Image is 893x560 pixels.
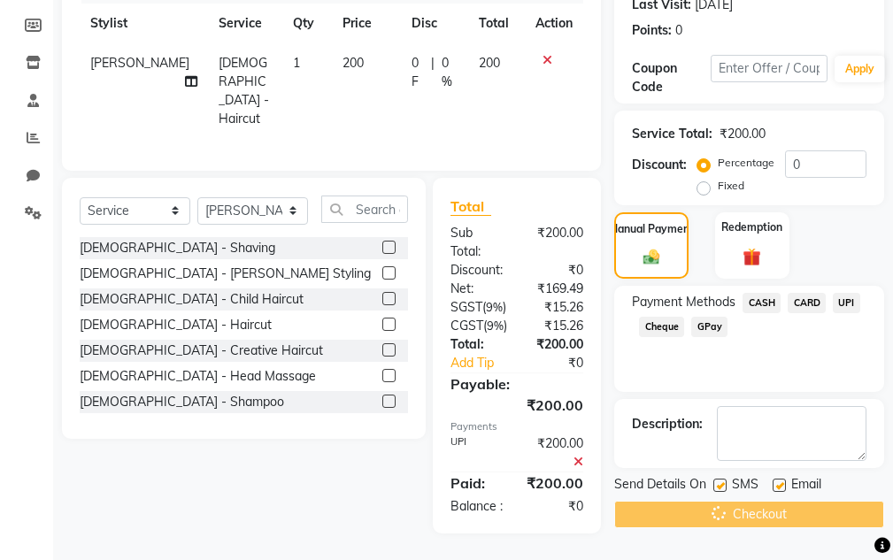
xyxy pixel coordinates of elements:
[343,55,364,71] span: 200
[711,55,828,82] input: Enter Offer / Coupon Code
[638,248,665,266] img: _cash.svg
[487,318,504,333] span: 9%
[80,341,323,360] div: [DEMOGRAPHIC_DATA] - Creative Haircut
[437,472,513,494] div: Paid:
[718,178,744,194] label: Fixed
[437,280,517,298] div: Net:
[718,155,774,171] label: Percentage
[80,316,272,334] div: [DEMOGRAPHIC_DATA] - Haircut
[219,55,269,127] span: [DEMOGRAPHIC_DATA] - Haircut
[479,55,500,71] span: 200
[614,475,706,497] span: Send Details On
[609,221,694,237] label: Manual Payment
[321,196,408,223] input: Search or Scan
[437,434,517,472] div: UPI
[437,224,517,261] div: Sub Total:
[675,21,682,40] div: 0
[720,125,766,143] div: ₹200.00
[80,290,304,309] div: [DEMOGRAPHIC_DATA] - Child Haircut
[517,434,597,472] div: ₹200.00
[80,239,275,257] div: [DEMOGRAPHIC_DATA] - Shaving
[401,4,468,43] th: Disc
[80,393,284,411] div: [DEMOGRAPHIC_DATA] - Shampoo
[293,55,300,71] span: 1
[632,415,703,433] div: Description:
[437,354,530,372] a: Add Tip
[450,197,491,216] span: Total
[632,293,735,311] span: Payment Methods
[517,497,597,516] div: ₹0
[450,299,482,315] span: SGST
[737,246,766,268] img: _gift.svg
[632,21,672,40] div: Points:
[632,59,710,96] div: Coupon Code
[468,4,525,43] th: Total
[513,472,597,494] div: ₹200.00
[691,317,727,337] span: GPay
[450,419,583,434] div: Payments
[90,55,189,71] span: [PERSON_NAME]
[450,318,483,334] span: CGST
[632,156,687,174] div: Discount:
[208,4,282,43] th: Service
[486,300,503,314] span: 9%
[412,54,425,91] span: 0 F
[437,373,597,395] div: Payable:
[80,4,208,43] th: Stylist
[517,261,597,280] div: ₹0
[80,367,316,386] div: [DEMOGRAPHIC_DATA] - Head Massage
[282,4,332,43] th: Qty
[520,317,597,335] div: ₹15.26
[437,497,517,516] div: Balance :
[743,293,781,313] span: CASH
[437,395,597,416] div: ₹200.00
[530,354,597,372] div: ₹0
[639,317,684,337] span: Cheque
[520,298,597,317] div: ₹15.26
[437,261,517,280] div: Discount:
[437,317,520,335] div: ( )
[835,56,885,82] button: Apply
[437,298,520,317] div: ( )
[632,125,712,143] div: Service Total:
[332,4,401,43] th: Price
[788,293,826,313] span: CARD
[431,54,435,91] span: |
[517,335,597,354] div: ₹200.00
[833,293,860,313] span: UPI
[80,265,371,283] div: [DEMOGRAPHIC_DATA] - [PERSON_NAME] Styling
[791,475,821,497] span: Email
[442,54,458,91] span: 0 %
[517,280,597,298] div: ₹169.49
[732,475,758,497] span: SMS
[721,219,782,235] label: Redemption
[517,224,597,261] div: ₹200.00
[437,335,517,354] div: Total:
[525,4,583,43] th: Action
